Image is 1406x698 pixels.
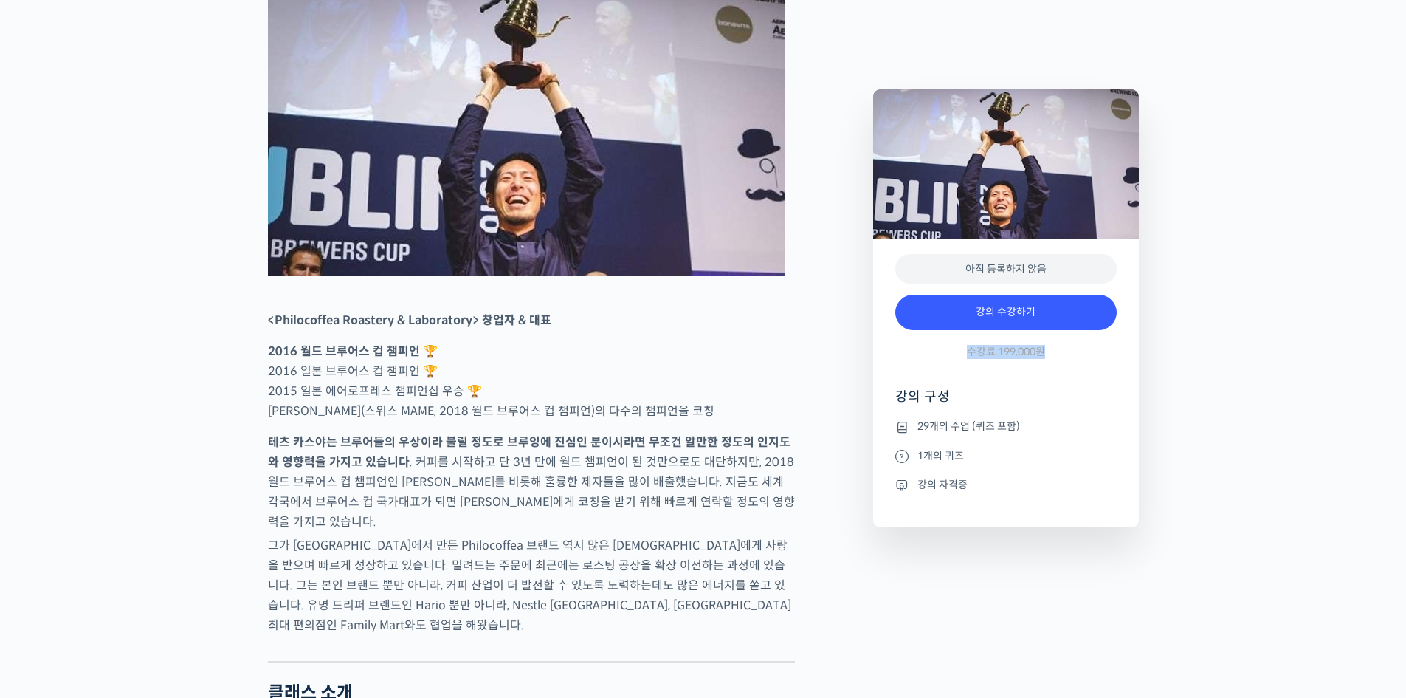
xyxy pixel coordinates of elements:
h4: 강의 구성 [895,388,1117,417]
span: 설정 [228,490,246,502]
span: 수강료 199,000원 [967,345,1045,359]
span: 홈 [46,490,55,502]
li: 1개의 퀴즈 [895,447,1117,465]
a: 강의 수강하기 [895,295,1117,330]
p: . 커피를 시작하고 단 3년 만에 월드 챔피언이 된 것만으로도 대단하지만, 2018 월드 브루어스 컵 챔피언인 [PERSON_NAME]를 비롯해 훌륭한 제자들을 많이 배출했습... [268,432,795,532]
strong: 2016 월드 브루어스 컵 챔피언 🏆 [268,343,438,359]
strong: <Philocoffea Roastery & Laboratory> 창업자 & 대표 [268,312,551,328]
li: 강의 자격증 [895,476,1117,493]
strong: 테츠 카스야는 브루어들의 우상이라 불릴 정도로 브루잉에 진심인 분이시라면 무조건 알만한 정도의 인지도와 영향력을 가지고 있습니다 [268,434,790,470]
a: 홈 [4,468,97,505]
a: 설정 [190,468,283,505]
p: 그가 [GEOGRAPHIC_DATA]에서 만든 Philocoffea 브랜드 역시 많은 [DEMOGRAPHIC_DATA]에게 사랑을 받으며 빠르게 성장하고 있습니다. 밀려드는 ... [268,536,795,635]
li: 29개의 수업 (퀴즈 포함) [895,418,1117,436]
span: 대화 [135,491,153,503]
div: 아직 등록하지 않음 [895,254,1117,284]
a: 대화 [97,468,190,505]
p: 2016 일본 브루어스 컵 챔피언 🏆 2015 일본 에어로프레스 챔피언십 우승 🏆 [PERSON_NAME](스위스 MAME, 2018 월드 브루어스 컵 챔피언)외 다수의 챔피... [268,341,795,421]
